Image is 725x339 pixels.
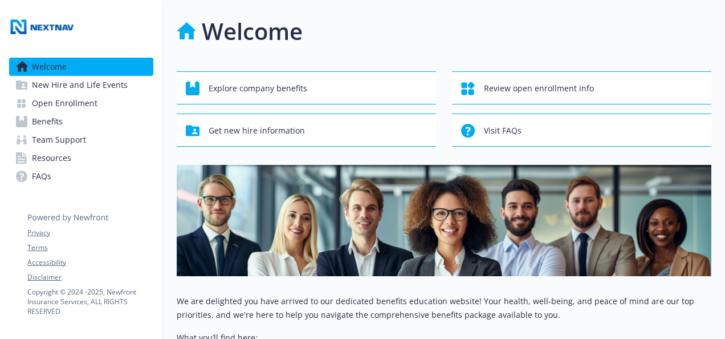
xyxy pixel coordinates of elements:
span: Get new hire information [209,120,305,142]
a: FAQs [9,167,153,185]
a: New Hire and Life Events [9,76,153,94]
span: Resources [32,149,71,167]
span: Open Enrollment [32,94,97,112]
a: Team Support [9,131,153,149]
button: Get new hire information [177,114,436,147]
span: Welcome [32,58,67,76]
h1: Welcome [202,14,303,49]
button: Visit FAQs [452,114,711,147]
span: Benefits [32,112,63,131]
a: Accessibility [27,257,153,268]
p: Copyright © 2024 - 2025 , Newfront Insurance Services, ALL RIGHTS RESERVED [27,287,153,316]
span: Review open enrollment info [484,78,594,99]
a: Disclaimer [27,272,153,282]
span: Team Support [32,131,86,149]
p: We are delighted you have arrived to our dedicated benefits education website! Your health, well-... [177,294,711,322]
a: Benefits [9,112,153,131]
img: overview page banner [177,165,711,276]
span: Explore company benefits [209,78,307,99]
a: Open Enrollment [9,94,153,112]
a: Welcome [9,58,153,76]
a: Privacy [27,228,153,238]
a: Resources [9,149,153,167]
button: Review open enrollment info [452,71,711,104]
span: FAQs [32,167,51,185]
a: Terms [27,243,153,253]
span: New Hire and Life Events [32,76,128,94]
button: Explore company benefits [177,71,436,104]
span: Visit FAQs [484,120,522,142]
